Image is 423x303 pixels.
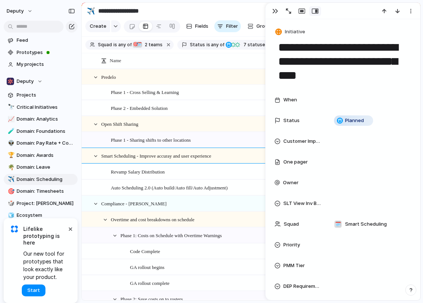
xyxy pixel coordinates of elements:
[190,41,205,48] span: Status
[4,114,78,125] a: 📈Domain: Analytics
[4,102,78,113] a: 🔭Critical Initiatives
[283,241,300,249] span: Priority
[195,23,208,30] span: Fields
[17,115,75,123] span: Domain: Analytics
[4,138,78,149] a: 👽Domain: Pay Rate + Compliance
[98,41,112,48] span: Squad
[283,179,299,186] span: Owner
[8,175,13,184] div: ✈️
[112,41,133,49] button: isany of
[17,188,75,195] span: Domain: Timesheets
[66,224,75,233] button: Dismiss
[283,262,305,269] span: PMM Tier
[3,5,37,17] button: deputy
[17,139,75,147] span: Domain: Pay Rate + Compliance
[133,42,139,48] div: 🎯
[241,42,248,47] span: 7
[7,152,14,159] button: 🏆
[283,138,322,145] span: Customer Impact
[117,41,132,48] span: any of
[7,7,24,15] span: deputy
[113,41,117,48] span: is
[225,41,269,49] button: 7 statuses
[7,128,14,135] button: 🧪
[4,150,78,161] a: 🏆Domain: Awards
[334,220,342,228] div: 🗓️
[17,78,34,85] span: Deputy
[17,128,75,135] span: Domain: Foundations
[4,162,78,173] a: 🌴Domain: Leave
[87,6,95,16] div: ✈️
[111,88,179,96] span: Phase 1 - Cross Selling & Learning
[207,41,210,48] span: is
[4,76,78,87] button: Deputy
[7,176,14,183] button: ✈️
[101,199,167,208] span: Compliance - [PERSON_NAME]
[7,104,14,111] button: 🔭
[283,283,322,290] span: DEP Requirements
[111,215,194,223] span: Overtime and cost breakdowns on schedule
[8,115,13,124] div: 📈
[17,37,75,44] span: Feed
[130,247,160,255] span: Code Complete
[210,41,225,48] span: any of
[345,220,387,228] span: Smart Scheduling
[17,104,75,111] span: Critical Initiatives
[101,73,116,81] span: Predelo
[17,49,75,56] span: Prototypes
[17,212,75,219] span: Ecosystem
[22,285,45,296] button: Start
[111,167,165,176] span: Revamp Salary Distribution
[283,200,322,207] span: SLT View Inv Bucket
[345,117,364,124] span: Planned
[8,163,13,172] div: 🌴
[283,96,297,104] span: When
[8,127,13,135] div: 🧪
[4,186,78,197] a: 🎯Domain: Timesheets
[17,200,75,207] span: Project: [PERSON_NAME]
[283,117,300,124] span: Status
[23,250,66,281] span: Our new tool for prototypes that look exactly like your product.
[17,152,75,159] span: Domain: Awards
[283,158,308,166] span: One pager
[23,226,66,246] span: Lifelike prototyping is here
[27,287,40,294] span: Start
[7,200,14,207] button: 🎲
[90,23,106,30] span: Create
[85,20,110,32] button: Create
[4,35,78,46] a: Feed
[17,61,75,68] span: My projects
[285,28,305,36] span: Initiative
[130,279,170,287] span: GA rollout complete
[7,115,14,123] button: 📈
[256,23,271,30] span: Group
[111,104,168,112] span: Phase 2 - Embedded Solution
[8,199,13,208] div: 🎲
[4,174,78,185] a: ✈️Domain: Scheduling
[4,47,78,58] a: Prototypes
[17,91,75,99] span: Projects
[120,294,183,303] span: Phase 2: Save costs on to rosters
[7,164,14,171] button: 🌴
[111,183,228,192] span: Auto Scheduling 2.0 (Auto build/Auto fill/Auto Adjustment)
[8,103,13,111] div: 🔭
[7,139,14,147] button: 👽
[7,212,14,219] button: 🧊
[8,151,13,159] div: 🏆
[4,198,78,209] div: 🎲Project: [PERSON_NAME]
[7,188,14,195] button: 🎯
[17,176,75,183] span: Domain: Scheduling
[130,263,164,271] span: GA rollout begins
[8,211,13,220] div: 🧊
[143,42,149,47] span: 2
[4,126,78,137] a: 🧪Domain: Foundations
[4,90,78,101] a: Projects
[214,20,241,32] button: Filter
